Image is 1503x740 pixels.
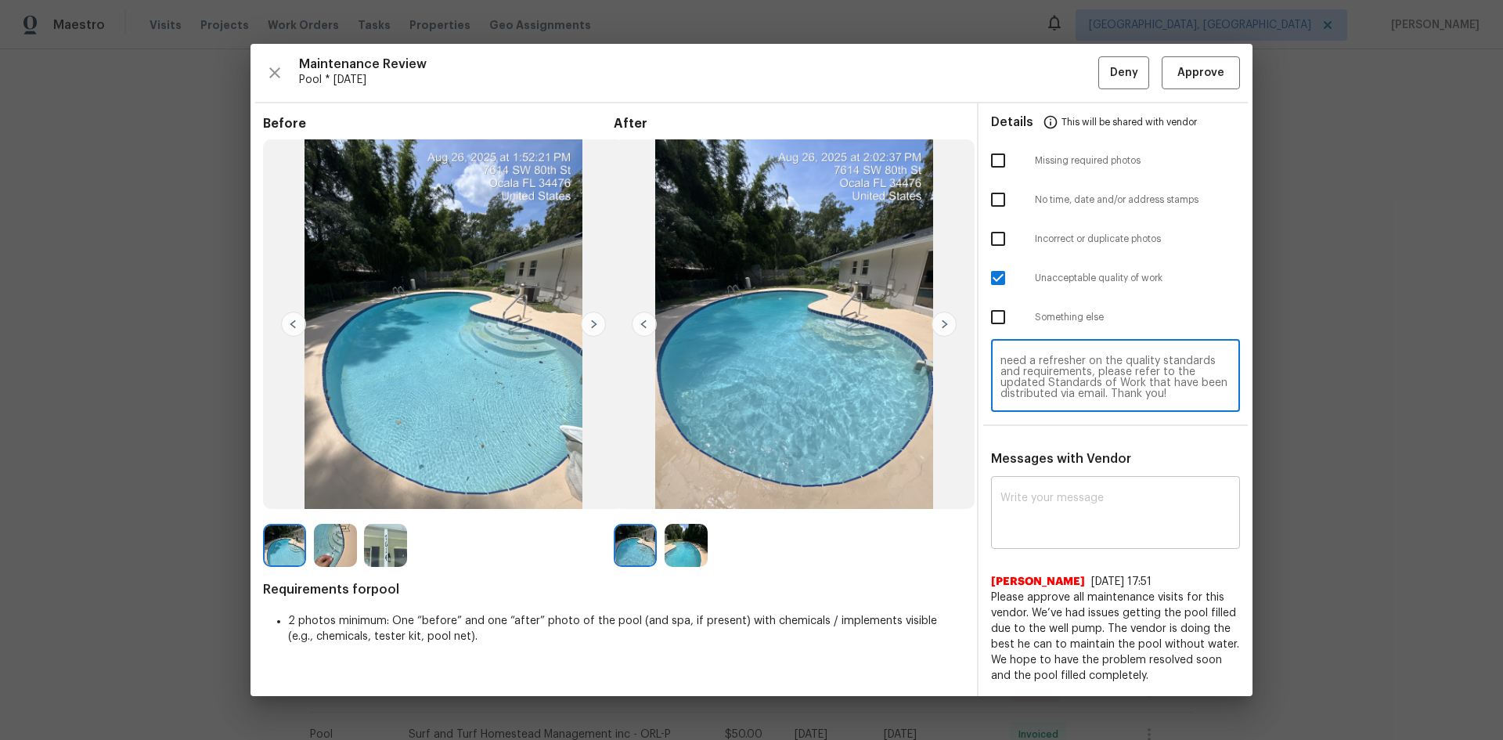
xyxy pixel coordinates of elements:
span: No time, date and/or address stamps [1035,193,1240,207]
textarea: Maintenance Audit Team: Hello! Unfortunately, this Pool visit completed on [DATE] has been denied... [1000,356,1231,399]
img: right-chevron-button-url [932,312,957,337]
span: Messages with Vendor [991,453,1131,465]
div: Incorrect or duplicate photos [979,219,1252,258]
img: left-chevron-button-url [281,312,306,337]
span: Incorrect or duplicate photos [1035,233,1240,246]
span: Please approve all maintenance visits for this vendor. We’ve had issues getting the pool filled d... [991,590,1240,684]
div: Unacceptable quality of work [979,258,1252,298]
span: Something else [1035,311,1240,324]
button: Deny [1098,56,1149,90]
span: This will be shared with vendor [1061,103,1197,141]
img: left-chevron-button-url [632,312,657,337]
span: Missing required photos [1035,154,1240,168]
button: Approve [1162,56,1240,90]
span: [DATE] 17:51 [1091,576,1152,587]
div: Missing required photos [979,141,1252,180]
li: 2 photos minimum: One “before” and one “after” photo of the pool (and spa, if present) with chemi... [288,613,964,644]
span: Maintenance Review [299,56,1098,72]
div: Something else [979,298,1252,337]
span: Deny [1110,63,1138,83]
span: Details [991,103,1033,141]
span: Pool * [DATE] [299,72,1098,88]
div: No time, date and/or address stamps [979,180,1252,219]
img: right-chevron-button-url [581,312,606,337]
span: Approve [1177,63,1224,83]
span: Requirements for pool [263,582,964,597]
span: [PERSON_NAME] [991,574,1085,590]
span: Before [263,116,614,132]
span: After [614,116,964,132]
span: Unacceptable quality of work [1035,272,1240,285]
